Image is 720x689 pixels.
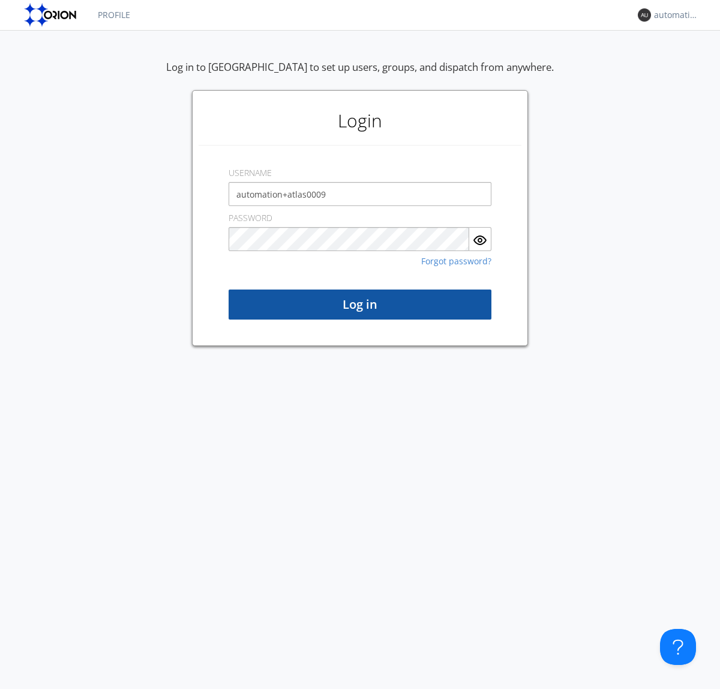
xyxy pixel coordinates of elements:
div: Log in to [GEOGRAPHIC_DATA] to set up users, groups, and dispatch from anywhere. [166,60,554,90]
button: Show Password [469,227,491,251]
label: USERNAME [229,167,272,179]
label: PASSWORD [229,212,272,224]
img: eye.svg [473,233,487,247]
iframe: Toggle Customer Support [660,629,696,665]
img: 373638.png [638,8,651,22]
img: orion-labs-logo.svg [24,3,80,27]
button: Log in [229,290,491,320]
input: Password [229,227,469,251]
div: automation+atlas0009 [654,9,699,21]
h1: Login [199,97,521,145]
a: Forgot password? [421,257,491,266]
